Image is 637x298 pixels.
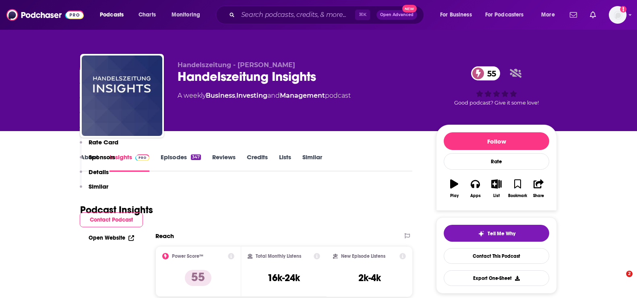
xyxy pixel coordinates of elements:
span: and [267,92,280,99]
span: For Podcasters [485,9,524,21]
div: Apps [470,193,481,198]
button: open menu [434,8,482,21]
a: Similar [302,153,322,172]
button: Play [444,174,465,203]
a: Management [280,92,325,99]
span: Charts [139,9,156,21]
button: Sponsors [80,153,115,168]
div: Search podcasts, credits, & more... [223,6,432,24]
span: More [541,9,555,21]
a: Investing [236,92,267,99]
span: Logged in as lemya [609,6,627,24]
a: Charts [133,8,161,21]
a: Lists [279,153,291,172]
h2: Power Score™ [172,253,203,259]
button: Share [528,174,549,203]
span: Monitoring [172,9,200,21]
a: 55 [471,66,500,80]
div: List [493,193,500,198]
svg: Add a profile image [620,6,627,12]
a: Credits [247,153,268,172]
span: , [235,92,236,99]
p: Details [89,168,109,176]
button: open menu [536,8,565,21]
div: Bookmark [508,193,527,198]
button: Export One-Sheet [444,270,549,286]
button: List [486,174,507,203]
span: Tell Me Why [488,230,515,237]
h3: 16k-24k [267,272,300,284]
span: For Business [440,9,472,21]
iframe: Intercom live chat [610,271,629,290]
div: 347 [191,154,201,160]
span: New [402,5,417,12]
div: Rate [444,153,549,170]
span: 55 [479,66,500,80]
button: Contact Podcast [80,212,143,227]
button: open menu [166,8,211,21]
span: Open Advanced [380,13,414,17]
a: Episodes347 [161,153,201,172]
a: Show notifications dropdown [587,8,599,22]
button: Apps [465,174,486,203]
img: Handelszeitung Insights [82,55,162,136]
button: Show profile menu [609,6,627,24]
p: Similar [89,183,108,190]
h2: Total Monthly Listens [256,253,301,259]
a: Reviews [212,153,236,172]
button: Details [80,168,109,183]
span: 2 [626,271,633,277]
span: ⌘ K [355,10,370,20]
button: Bookmark [507,174,528,203]
div: Play [450,193,459,198]
button: open menu [94,8,134,21]
div: Share [533,193,544,198]
img: tell me why sparkle [478,230,484,237]
p: Sponsors [89,153,115,161]
span: Good podcast? Give it some love! [454,100,539,106]
span: Handelszeitung - [PERSON_NAME] [178,61,295,69]
div: 55Good podcast? Give it some love! [436,61,557,111]
a: Business [206,92,235,99]
input: Search podcasts, credits, & more... [238,8,355,21]
button: Open AdvancedNew [376,10,417,20]
span: Podcasts [100,9,124,21]
h2: Reach [155,232,174,240]
p: 55 [185,270,211,286]
button: Follow [444,132,549,150]
button: tell me why sparkleTell Me Why [444,225,549,242]
img: Podchaser - Follow, Share and Rate Podcasts [6,7,84,23]
img: User Profile [609,6,627,24]
button: Similar [80,183,108,197]
a: Open Website [89,234,134,241]
a: Show notifications dropdown [567,8,580,22]
div: A weekly podcast [178,91,351,101]
h3: 2k-4k [358,272,381,284]
a: Contact This Podcast [444,248,549,264]
button: open menu [480,8,536,21]
h2: New Episode Listens [341,253,385,259]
